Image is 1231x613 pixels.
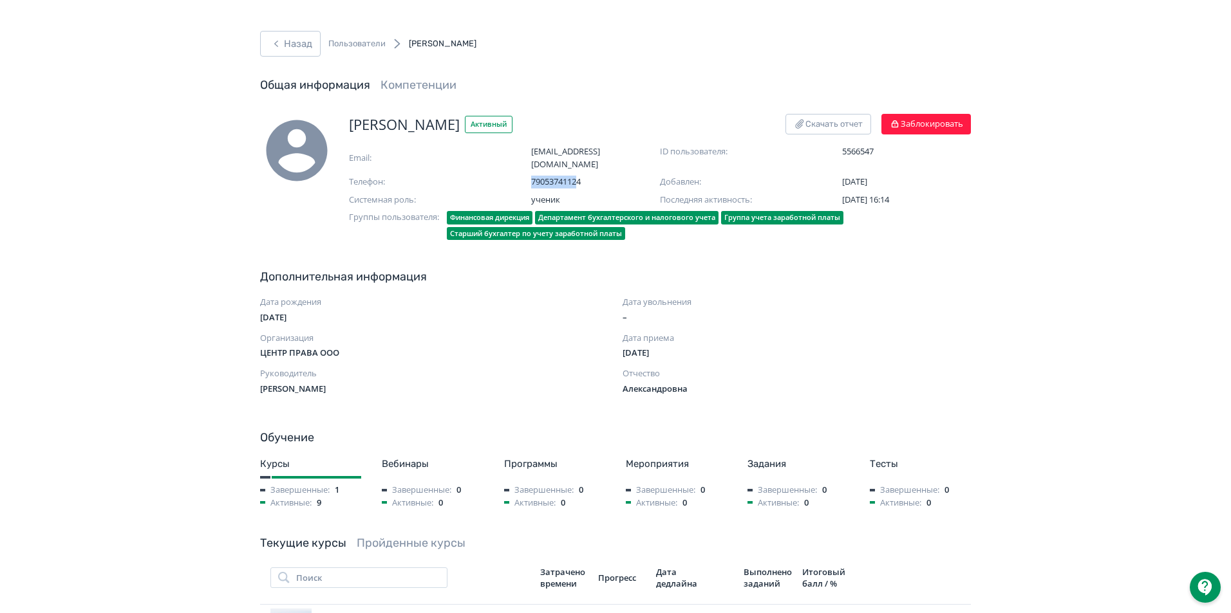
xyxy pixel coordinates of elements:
[700,484,705,497] span: 0
[804,497,809,509] span: 0
[822,484,827,497] span: 0
[842,145,971,158] span: 5566547
[926,497,931,509] span: 0
[561,497,565,509] span: 0
[260,268,971,286] span: Дополнительная информация
[540,566,588,589] div: Затрачено времени
[260,497,312,509] span: Активные:
[660,176,789,188] span: Добавлен:
[870,484,939,497] span: Завершенные:
[456,484,461,497] span: 0
[626,457,727,471] div: Мероприятия
[447,211,532,224] div: Финансовая дирекция
[260,332,608,345] span: Организация
[409,39,476,48] span: [PERSON_NAME]
[504,497,556,509] span: Активные:
[944,484,949,497] span: 0
[349,176,478,188] span: Телефон:
[349,211,442,242] span: Группы пользователя:
[870,497,921,509] span: Активные:
[626,497,677,509] span: Активные:
[504,457,605,471] div: Программы
[535,211,719,224] div: Департамент бухгалтерского и налогового учета
[260,31,321,57] button: Назад
[660,194,789,206] span: Последняя активность:
[623,367,971,380] span: Отчество
[579,484,583,497] span: 0
[842,176,867,187] span: [DATE]
[349,152,478,165] span: Email:
[349,114,460,135] span: [PERSON_NAME]
[260,367,608,380] span: Руководитель
[260,429,971,446] div: Обучение
[504,484,574,497] span: Завершенные:
[328,37,386,50] a: Пользователи
[623,383,688,394] span: Александровна
[785,114,871,134] button: Скачать отчет
[260,347,339,358] span: ЦЕНТР ПРАВА ООО
[260,78,370,92] a: Общая информация
[382,457,483,471] div: Вебинары
[447,227,625,241] div: Старший бухгалтер по учету заработной платы
[260,457,361,471] div: Курсы
[531,194,660,206] span: ученик
[656,566,701,589] div: Дата дедлайна
[531,176,660,188] span: 79053741124
[260,536,346,550] a: Текущие курсы
[623,347,649,358] span: [DATE]
[531,145,660,170] span: [EMAIL_ADDRESS][DOMAIN_NAME]
[744,566,792,589] div: Выполнено заданий
[623,332,971,345] span: Дата приема
[357,536,465,550] a: Пройденные курсы
[623,296,971,309] span: Дата увольнения
[317,497,321,509] span: 9
[260,296,608,309] span: Дата рождения
[721,211,843,224] div: Группа учета заработной платы
[349,194,478,206] span: Системная роль:
[260,383,326,394] span: [PERSON_NAME]
[465,116,512,133] span: Активный
[682,497,687,509] span: 0
[802,566,850,589] div: Итоговый балл / %
[260,484,330,497] span: Завершенные:
[870,457,971,471] div: Тесты
[382,484,451,497] span: Завершенные:
[335,484,339,497] span: 1
[842,194,889,205] span: [DATE] 16:14
[747,457,849,471] div: Задания
[381,78,456,92] a: Компетенции
[260,311,287,323] span: [DATE]
[660,145,789,158] span: ID пользователя:
[747,484,817,497] span: Завершенные:
[598,572,646,583] div: Прогресс
[382,497,433,509] span: Активные:
[626,484,695,497] span: Завершенные:
[881,114,971,134] button: Заблокировать
[438,497,443,509] span: 0
[623,311,627,323] span: –
[747,497,799,509] span: Активные:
